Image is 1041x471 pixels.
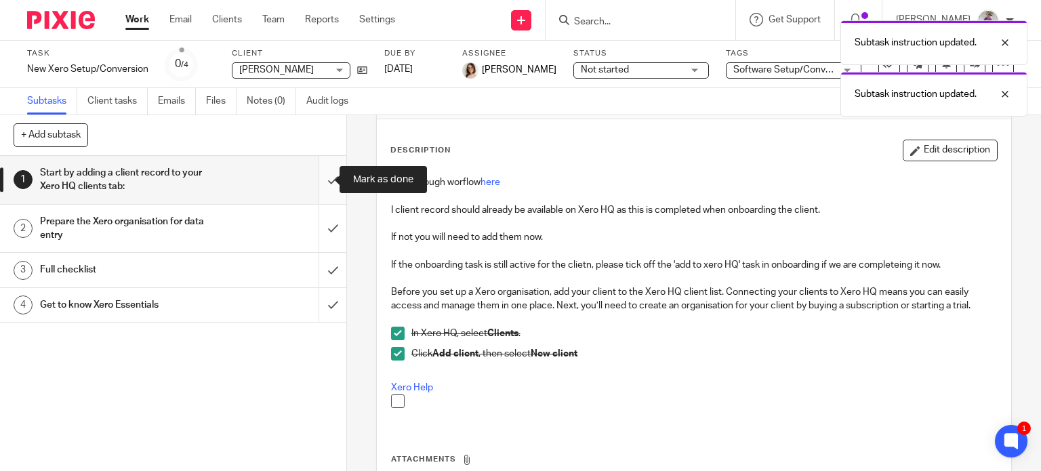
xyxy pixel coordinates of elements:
h1: Prepare the Xero organisation for data entry [40,211,217,246]
div: 1 [1017,422,1031,435]
p: Click , then select [411,347,998,361]
a: Reports [305,13,339,26]
a: Client tasks [87,88,148,115]
p: If not you will need to add them now. [391,230,998,244]
strong: Add client [432,349,478,359]
h1: Start by adding a client record to your Xero HQ clients tab: [40,163,217,197]
div: 3 [14,261,33,280]
span: [PERSON_NAME] [239,65,314,75]
p: Subtask instruction updated. [855,36,977,49]
p: If the onboarding task is still active for the clietn, please tick off the 'add to xero HQ' task ... [391,258,998,272]
label: Client [232,48,367,59]
button: Edit description [903,140,998,161]
label: Assignee [462,48,556,59]
label: Due by [384,48,445,59]
img: DBTieDye.jpg [977,9,999,31]
img: Caroline%20-%20HS%20-%20LI.png [462,62,478,79]
strong: New client [531,349,577,359]
a: Team [262,13,285,26]
h1: Get to know Xero Essentials [40,295,217,315]
a: Subtasks [27,88,77,115]
div: 0 [175,56,188,72]
small: /4 [181,61,188,68]
p: Description [390,145,451,156]
button: + Add subtask [14,123,88,146]
span: Attachments [391,455,456,463]
a: Email [169,13,192,26]
a: Files [206,88,237,115]
a: Work [125,13,149,26]
span: [DATE] [384,64,413,74]
label: Task [27,48,148,59]
div: 1 [14,170,33,189]
div: 4 [14,295,33,314]
a: Xero Help [391,383,433,392]
a: Audit logs [306,88,359,115]
p: Before you set up a Xero organisation, add your client to the Xero HQ client list. Connecting you... [391,285,998,313]
p: In Xero HQ, select . [411,327,998,340]
a: Clients [212,13,242,26]
img: Pixie [27,11,95,29]
a: Settings [359,13,395,26]
p: I client record should already be available on Xero HQ as this is completed when onboarding the c... [391,203,998,217]
span: [PERSON_NAME] [482,63,556,77]
strong: Clients [487,329,518,338]
a: here [481,178,500,187]
h1: Full checklist [40,260,217,280]
p: Subtask instruction updated. [855,87,977,101]
a: Notes (0) [247,88,296,115]
div: 2 [14,219,33,238]
div: New Xero Setup/Conversion [27,62,148,76]
p: Walkthrough worflow [391,176,998,189]
a: Emails [158,88,196,115]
